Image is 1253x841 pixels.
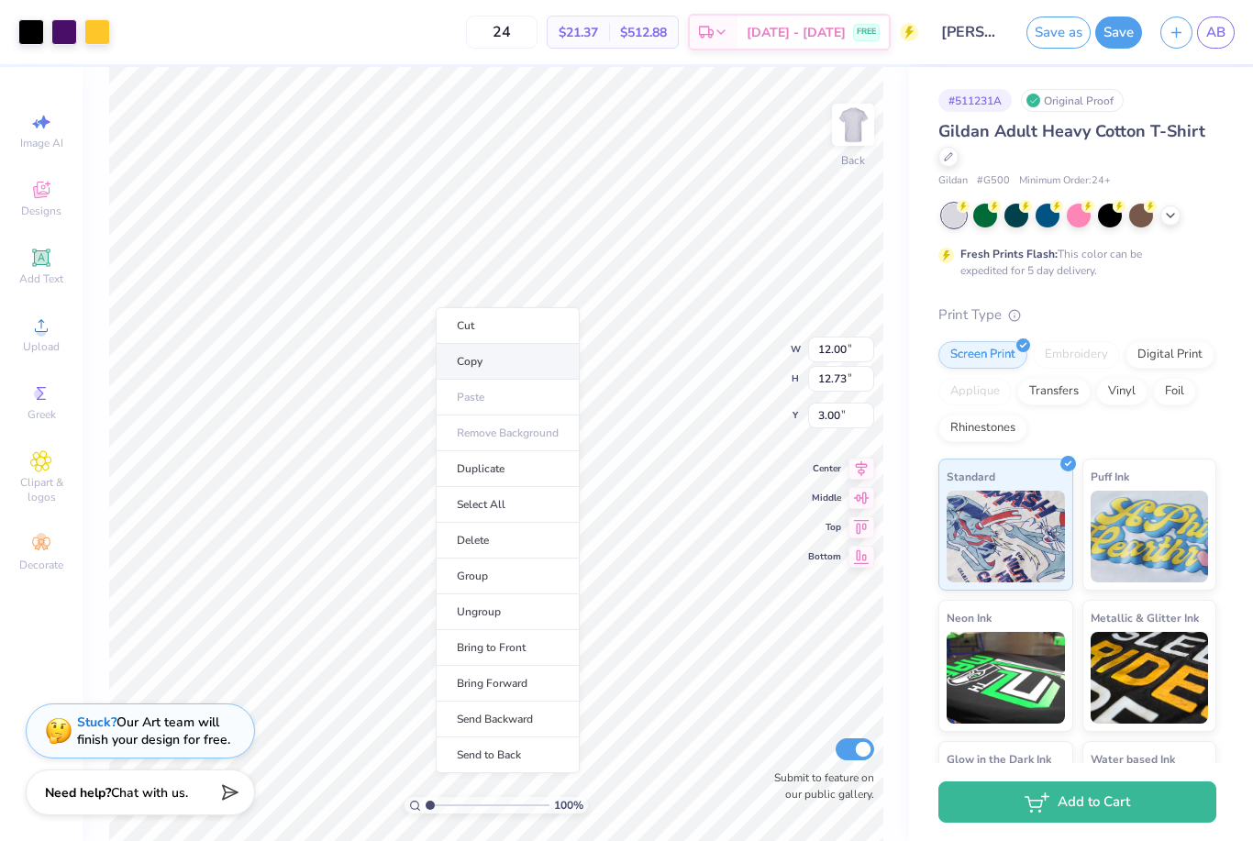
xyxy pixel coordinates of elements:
[1019,173,1111,189] span: Minimum Order: 24 +
[436,344,580,380] li: Copy
[947,632,1065,724] img: Neon Ink
[436,523,580,559] li: Delete
[77,714,230,748] div: Our Art team will finish your design for free.
[28,407,56,422] span: Greek
[436,702,580,737] li: Send Backward
[1091,491,1209,582] img: Puff Ink
[1125,341,1214,369] div: Digital Print
[1033,341,1120,369] div: Embroidery
[20,136,63,150] span: Image AI
[1091,632,1209,724] img: Metallic & Glitter Ink
[938,378,1012,405] div: Applique
[620,23,667,42] span: $512.88
[554,797,583,813] span: 100 %
[938,120,1205,142] span: Gildan Adult Heavy Cotton T-Shirt
[1091,608,1199,627] span: Metallic & Glitter Ink
[21,204,61,218] span: Designs
[841,152,865,169] div: Back
[835,106,871,143] img: Back
[1096,378,1148,405] div: Vinyl
[436,487,580,523] li: Select All
[960,246,1186,279] div: This color can be expedited for 5 day delivery.
[1091,467,1129,486] span: Puff Ink
[9,475,73,504] span: Clipart & logos
[747,23,846,42] span: [DATE] - [DATE]
[808,462,841,475] span: Center
[1206,22,1225,43] span: AB
[436,737,580,773] li: Send to Back
[436,630,580,666] li: Bring to Front
[19,558,63,572] span: Decorate
[436,594,580,630] li: Ungroup
[857,26,876,39] span: FREE
[938,173,968,189] span: Gildan
[1197,17,1235,49] a: AB
[977,173,1010,189] span: # G500
[436,666,580,702] li: Bring Forward
[1026,17,1091,49] button: Save as
[1017,378,1091,405] div: Transfers
[947,491,1065,582] img: Standard
[436,559,580,594] li: Group
[1021,89,1124,112] div: Original Proof
[77,714,116,731] strong: Stuck?
[947,467,995,486] span: Standard
[23,339,60,354] span: Upload
[764,769,874,802] label: Submit to feature on our public gallery.
[19,271,63,286] span: Add Text
[947,608,992,627] span: Neon Ink
[808,521,841,534] span: Top
[45,784,111,802] strong: Need help?
[938,304,1216,326] div: Print Type
[1095,17,1142,49] button: Save
[927,14,1017,50] input: Untitled Design
[436,451,580,487] li: Duplicate
[938,89,1012,112] div: # 511231A
[938,341,1027,369] div: Screen Print
[466,16,538,49] input: – –
[436,307,580,344] li: Cut
[111,784,188,802] span: Chat with us.
[808,492,841,504] span: Middle
[938,781,1216,823] button: Add to Cart
[938,415,1027,442] div: Rhinestones
[808,550,841,563] span: Bottom
[1091,749,1175,769] span: Water based Ink
[960,247,1058,261] strong: Fresh Prints Flash:
[947,749,1051,769] span: Glow in the Dark Ink
[559,23,598,42] span: $21.37
[1153,378,1196,405] div: Foil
